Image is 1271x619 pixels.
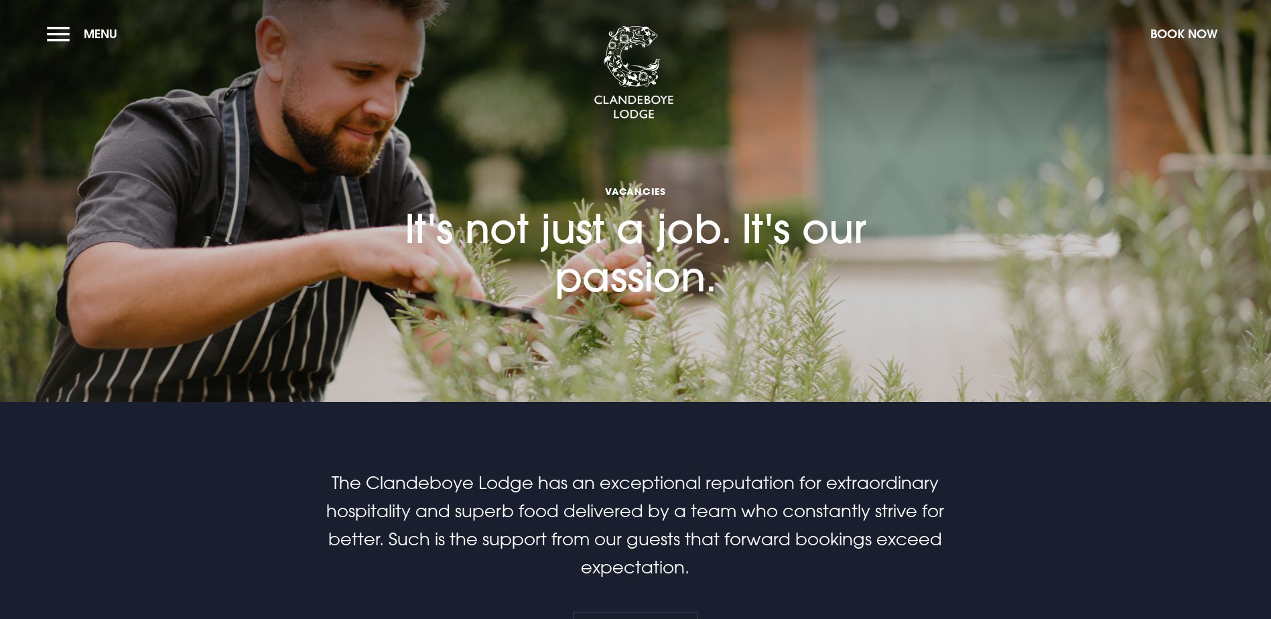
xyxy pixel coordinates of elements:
span: Menu [84,26,117,42]
h1: It's not just a job. It's our passion. [368,108,904,300]
span: Vacancies [368,185,904,198]
p: The Clandeboye Lodge has an exceptional reputation for extraordinary hospitality and superb food ... [316,469,954,581]
img: Clandeboye Lodge [594,26,674,120]
button: Book Now [1144,19,1224,48]
button: Menu [47,19,124,48]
